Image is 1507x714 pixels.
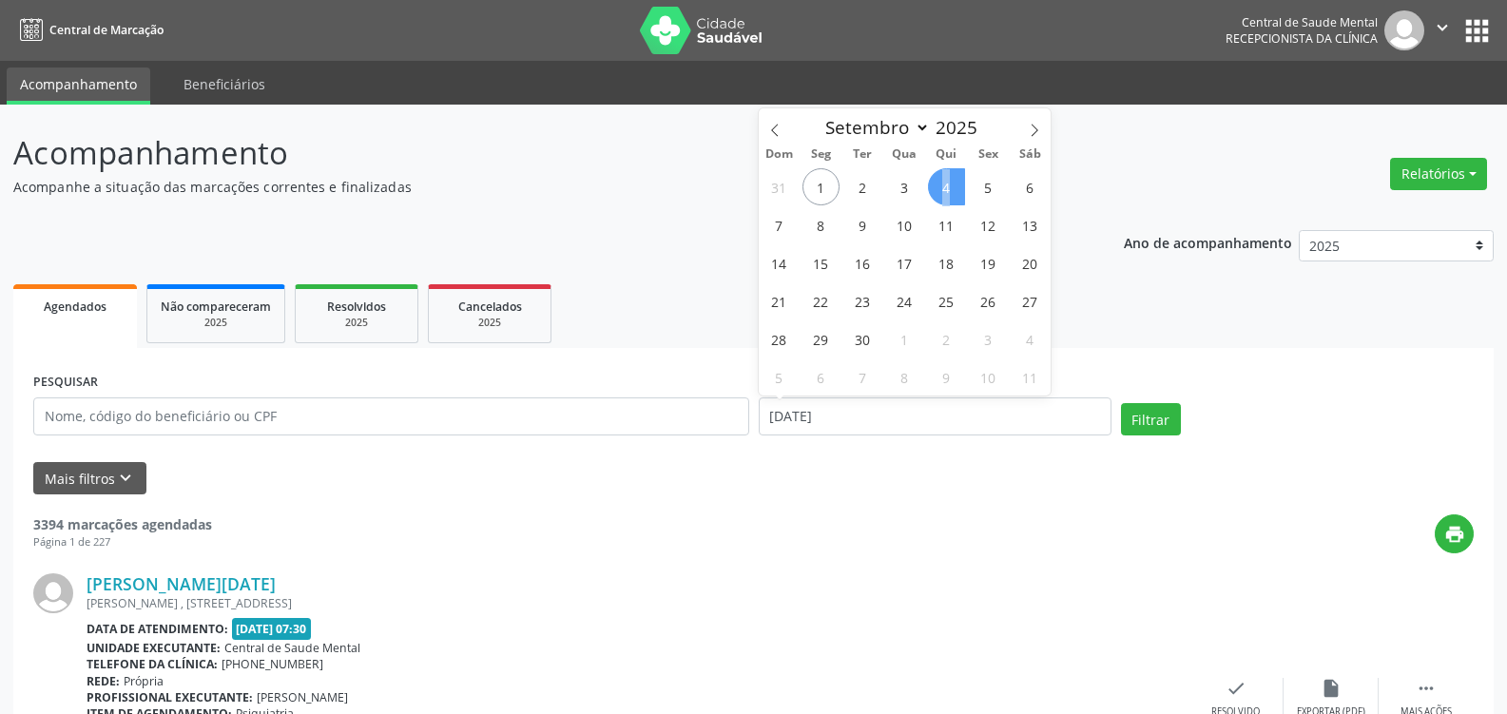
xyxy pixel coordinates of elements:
span: Setembro 11, 2025 [928,206,965,243]
span: Setembro 29, 2025 [802,320,840,357]
span: Setembro 16, 2025 [844,244,881,281]
span: Setembro 13, 2025 [1012,206,1049,243]
div: [PERSON_NAME] , [STREET_ADDRESS] [87,595,1188,611]
b: Data de atendimento: [87,621,228,637]
div: 2025 [442,316,537,330]
span: [PERSON_NAME] [257,689,348,705]
button: print [1435,514,1474,553]
span: Seg [800,148,841,161]
b: Profissional executante: [87,689,253,705]
strong: 3394 marcações agendadas [33,515,212,533]
span: Setembro 1, 2025 [802,168,840,205]
span: Setembro 6, 2025 [1012,168,1049,205]
img: img [33,573,73,613]
input: Selecione um intervalo [759,397,1111,435]
span: Setembro 21, 2025 [761,282,798,319]
p: Ano de acompanhamento [1124,230,1292,254]
span: Setembro 7, 2025 [761,206,798,243]
button:  [1424,10,1460,50]
span: Setembro 10, 2025 [886,206,923,243]
b: Telefone da clínica: [87,656,218,672]
span: [PHONE_NUMBER] [222,656,323,672]
span: Qui [925,148,967,161]
span: Sex [967,148,1009,161]
span: Outubro 4, 2025 [1012,320,1049,357]
span: Setembro 12, 2025 [970,206,1007,243]
span: Outubro 2, 2025 [928,320,965,357]
span: Setembro 20, 2025 [1012,244,1049,281]
span: Setembro 3, 2025 [886,168,923,205]
a: Acompanhamento [7,68,150,105]
span: Setembro 26, 2025 [970,282,1007,319]
span: Setembro 27, 2025 [1012,282,1049,319]
span: Outubro 8, 2025 [886,358,923,396]
span: Setembro 5, 2025 [970,168,1007,205]
p: Acompanhamento [13,129,1050,177]
span: Ter [841,148,883,161]
span: Setembro 24, 2025 [886,282,923,319]
div: 2025 [161,316,271,330]
i: insert_drive_file [1321,678,1342,699]
span: Resolvidos [327,299,386,315]
div: Página 1 de 227 [33,534,212,550]
span: [DATE] 07:30 [232,618,312,640]
a: [PERSON_NAME][DATE] [87,573,276,594]
span: Setembro 15, 2025 [802,244,840,281]
b: Unidade executante: [87,640,221,656]
span: Setembro 30, 2025 [844,320,881,357]
span: Setembro 9, 2025 [844,206,881,243]
input: Nome, código do beneficiário ou CPF [33,397,749,435]
span: Setembro 8, 2025 [802,206,840,243]
span: Setembro 25, 2025 [928,282,965,319]
p: Acompanhe a situação das marcações correntes e finalizadas [13,177,1050,197]
a: Beneficiários [170,68,279,101]
span: Cancelados [458,299,522,315]
span: Setembro 14, 2025 [761,244,798,281]
span: Outubro 7, 2025 [844,358,881,396]
span: Agosto 31, 2025 [761,168,798,205]
span: Central de Marcação [49,22,164,38]
input: Year [930,115,993,140]
span: Outubro 9, 2025 [928,358,965,396]
span: Qua [883,148,925,161]
span: Setembro 22, 2025 [802,282,840,319]
a: Central de Marcação [13,14,164,46]
span: Sáb [1009,148,1051,161]
span: Outubro 5, 2025 [761,358,798,396]
span: Outubro 10, 2025 [970,358,1007,396]
span: Agendados [44,299,106,315]
button: Filtrar [1121,403,1181,435]
span: Outubro 6, 2025 [802,358,840,396]
button: apps [1460,14,1494,48]
select: Month [817,114,931,141]
i: check [1226,678,1246,699]
b: Rede: [87,673,120,689]
span: Recepcionista da clínica [1226,30,1378,47]
span: Setembro 4, 2025 [928,168,965,205]
button: Mais filtroskeyboard_arrow_down [33,462,146,495]
span: Dom [759,148,801,161]
span: Não compareceram [161,299,271,315]
span: Setembro 28, 2025 [761,320,798,357]
span: Setembro 2, 2025 [844,168,881,205]
i:  [1416,678,1437,699]
span: Setembro 23, 2025 [844,282,881,319]
span: Setembro 18, 2025 [928,244,965,281]
i:  [1432,17,1453,38]
span: Central de Saude Mental [224,640,360,656]
div: Central de Saude Mental [1226,14,1378,30]
button: Relatórios [1390,158,1487,190]
span: Outubro 3, 2025 [970,320,1007,357]
span: Outubro 1, 2025 [886,320,923,357]
span: Própria [124,673,164,689]
i: print [1444,524,1465,545]
span: Setembro 19, 2025 [970,244,1007,281]
span: Setembro 17, 2025 [886,244,923,281]
label: PESQUISAR [33,368,98,397]
i: keyboard_arrow_down [115,468,136,489]
img: img [1384,10,1424,50]
div: 2025 [309,316,404,330]
span: Outubro 11, 2025 [1012,358,1049,396]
